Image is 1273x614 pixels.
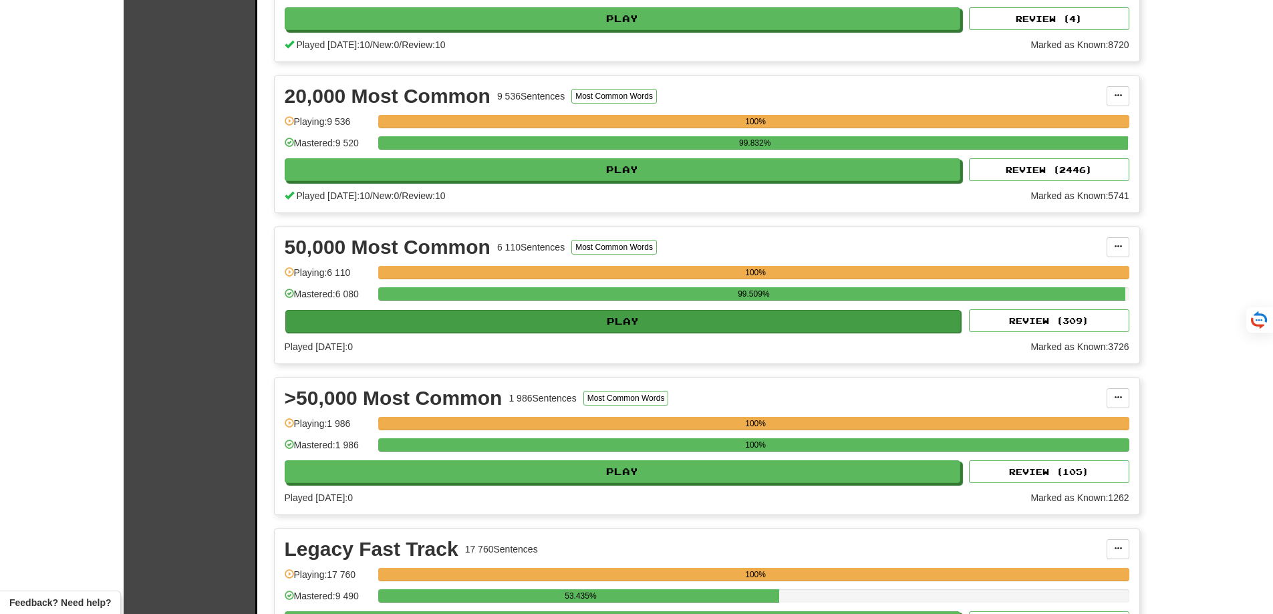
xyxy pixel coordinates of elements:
span: Played [DATE]: 0 [285,492,353,503]
button: Play [285,460,961,483]
span: Played [DATE]: 10 [296,190,370,201]
div: Marked as Known: 8720 [1030,38,1129,51]
div: 99.509% [382,287,1125,301]
div: Legacy Fast Track [285,539,458,559]
button: Review (309) [969,309,1129,332]
div: 50,000 Most Common [285,237,490,257]
div: 100% [382,266,1129,279]
button: Most Common Words [583,391,669,406]
div: 99.832% [382,136,1128,150]
div: Marked as Known: 1262 [1030,491,1129,504]
span: / [399,39,402,50]
span: Review: 10 [402,190,445,201]
button: Review (2446) [969,158,1129,181]
div: Marked as Known: 5741 [1030,189,1129,202]
div: 9 536 Sentences [497,90,565,103]
button: Play [285,158,961,181]
button: Review (105) [969,460,1129,483]
div: 53.435% [382,589,779,603]
div: Mastered: 9 520 [285,136,372,158]
button: Most Common Words [571,240,657,255]
div: Playing: 17 760 [285,568,372,590]
span: Open feedback widget [9,596,111,609]
div: 100% [382,417,1129,430]
div: Mastered: 9 490 [285,589,372,611]
button: Play [285,7,961,30]
div: Marked as Known: 3726 [1030,340,1129,353]
div: 100% [382,438,1129,452]
span: / [370,190,373,201]
div: 1 986 Sentences [509,392,576,405]
div: 17 760 Sentences [465,543,538,556]
span: / [399,190,402,201]
div: 100% [382,568,1129,581]
button: Most Common Words [571,89,657,104]
div: Playing: 6 110 [285,266,372,288]
div: Mastered: 1 986 [285,438,372,460]
button: Play [285,310,962,333]
div: Mastered: 6 080 [285,287,372,309]
div: Playing: 1 986 [285,417,372,439]
span: Played [DATE]: 10 [296,39,370,50]
span: New: 0 [373,39,400,50]
button: Review (4) [969,7,1129,30]
div: >50,000 Most Common [285,388,503,408]
div: 6 110 Sentences [497,241,565,254]
span: Review: 10 [402,39,445,50]
span: New: 0 [373,190,400,201]
span: Played [DATE]: 0 [285,341,353,352]
div: 100% [382,115,1129,128]
div: 20,000 Most Common [285,86,490,106]
div: Playing: 9 536 [285,115,372,137]
span: / [370,39,373,50]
